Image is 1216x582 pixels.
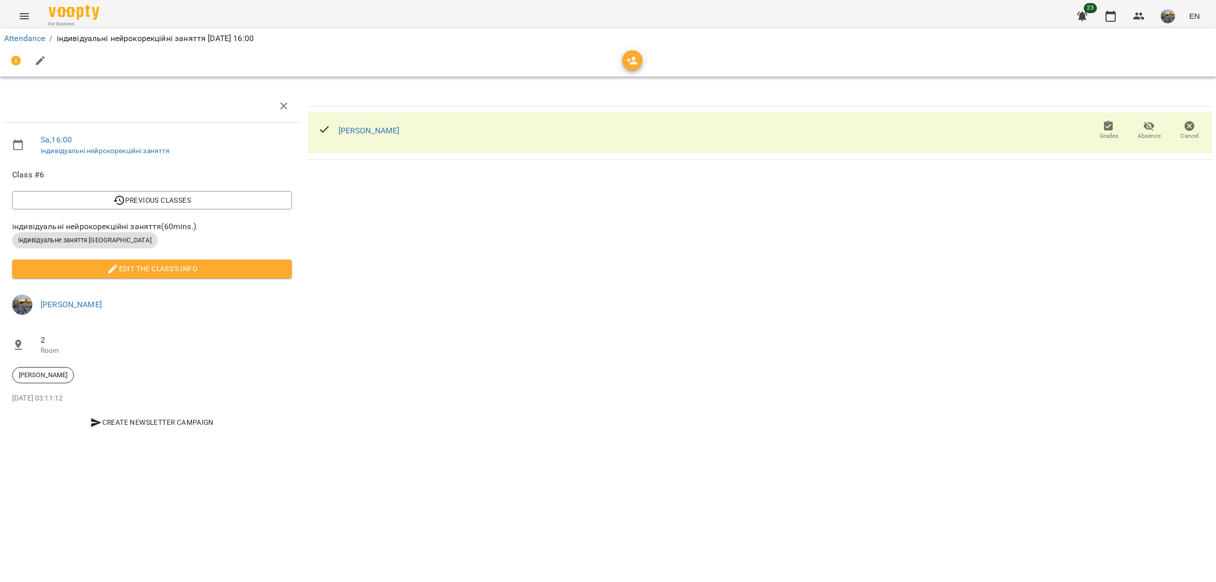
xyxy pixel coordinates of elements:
[1181,132,1199,140] span: Cancel
[12,260,292,278] button: Edit the class's Info
[41,346,292,356] p: Room
[4,33,45,43] a: Attendance
[49,21,99,27] span: For Business
[12,236,158,245] span: індивідуальне заняття [GEOGRAPHIC_DATA]
[1088,117,1129,145] button: Grades
[1185,7,1204,25] button: EN
[57,32,254,45] p: індивідуальні нейрокорекційні заняття [DATE] 16:00
[1137,132,1161,140] span: Absence
[1161,9,1175,23] img: e4bc6a3ab1e62a2b3fe154bdca76ca1b.jpg
[49,32,52,45] li: /
[16,416,288,428] span: Create Newsletter Campaign
[20,194,284,206] span: Previous Classes
[12,367,74,383] div: [PERSON_NAME]
[41,135,72,144] a: Sa , 16:00
[12,169,292,181] span: Class #6
[4,32,1212,45] nav: breadcrumb
[12,393,292,404] p: [DATE] 03:11:12
[20,263,284,275] span: Edit the class's Info
[338,126,400,135] a: [PERSON_NAME]
[1084,3,1097,13] span: 23
[12,191,292,209] button: Previous Classes
[12,4,36,28] button: Menu
[12,295,32,315] img: e4bc6a3ab1e62a2b3fe154bdca76ca1b.jpg
[41,147,170,155] a: індивідуальні нейрокорекційні заняття
[12,221,292,233] span: індивідуальні нейрокорекційні заняття ( 60 mins. )
[49,5,99,20] img: Voopty Logo
[12,413,292,431] button: Create Newsletter Campaign
[41,300,102,309] a: [PERSON_NAME]
[1189,11,1200,21] span: EN
[1169,117,1210,145] button: Cancel
[41,334,292,346] span: 2
[1099,132,1118,140] span: Grades
[1129,117,1169,145] button: Absence
[13,371,73,380] span: [PERSON_NAME]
